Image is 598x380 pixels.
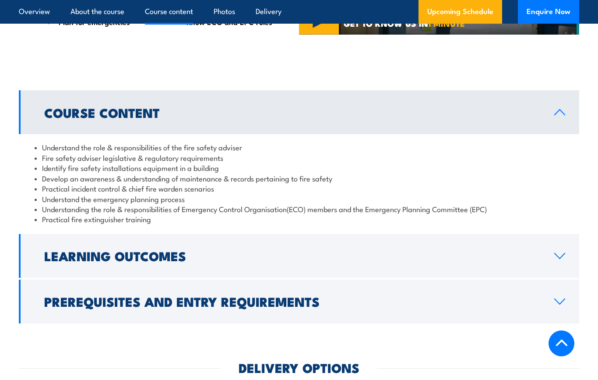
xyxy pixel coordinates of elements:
[174,17,286,27] li: Know ECO and EPC roles
[44,295,540,307] h2: Prerequisites and Entry Requirements
[35,214,563,224] li: Practical fire extinguisher training
[35,204,563,214] li: Understanding the role & responsibilities of Emergency Control Organisation(ECO) members and the ...
[35,142,563,152] li: Understand the role & responsibilities of the fire safety adviser
[239,362,359,373] h2: DELIVERY OPTIONS
[44,107,540,118] h2: Course Content
[35,163,563,173] li: Identify fire safety installations equipment in a building
[428,17,465,29] strong: 1 MINUTE
[35,183,563,193] li: Practical incident control & chief fire warden scenarios
[344,19,465,27] span: GET TO KNOW US IN
[35,173,563,183] li: Develop an awareness & understanding of maintenance & records pertaining to fire safety
[46,17,158,27] li: Plan for emergencies
[19,234,579,278] a: Learning Outcomes
[35,194,563,204] li: Understand the emergency planning process
[19,280,579,323] a: Prerequisites and Entry Requirements
[19,90,579,134] a: Course Content
[44,250,540,261] h2: Learning Outcomes
[35,153,563,163] li: Fire safety adviser legislative & regulatory requirements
